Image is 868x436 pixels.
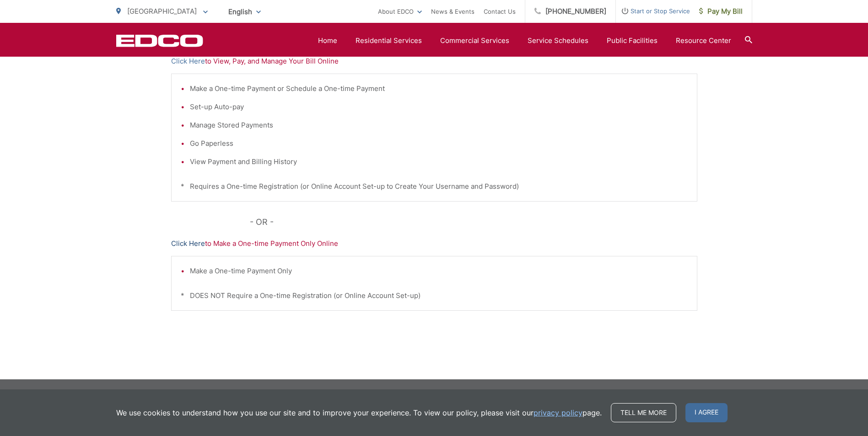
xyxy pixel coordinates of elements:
span: English [221,4,268,20]
a: EDCD logo. Return to the homepage. [116,34,203,47]
a: News & Events [431,6,474,17]
a: Commercial Services [440,35,509,46]
span: I agree [685,403,728,422]
p: to View, Pay, and Manage Your Bill Online [171,56,697,67]
li: View Payment and Billing History [190,156,688,167]
a: About EDCO [378,6,422,17]
a: Residential Services [356,35,422,46]
a: Service Schedules [528,35,588,46]
li: Go Paperless [190,138,688,149]
p: * Requires a One-time Registration (or Online Account Set-up to Create Your Username and Password) [181,181,688,192]
li: Set-up Auto-pay [190,101,688,112]
a: Click Here [171,56,205,67]
a: Click Here [171,238,205,249]
li: Manage Stored Payments [190,120,688,131]
a: privacy policy [534,407,582,418]
a: Tell me more [611,403,676,422]
p: * DOES NOT Require a One-time Registration (or Online Account Set-up) [181,290,688,301]
li: Make a One-time Payment or Schedule a One-time Payment [190,83,688,94]
span: [GEOGRAPHIC_DATA] [127,7,197,16]
p: to Make a One-time Payment Only Online [171,238,697,249]
a: Contact Us [484,6,516,17]
span: Pay My Bill [699,6,743,17]
a: Public Facilities [607,35,658,46]
li: Make a One-time Payment Only [190,266,688,276]
p: We use cookies to understand how you use our site and to improve your experience. To view our pol... [116,407,602,418]
a: Home [318,35,337,46]
a: Resource Center [676,35,731,46]
p: - OR - [250,215,697,229]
